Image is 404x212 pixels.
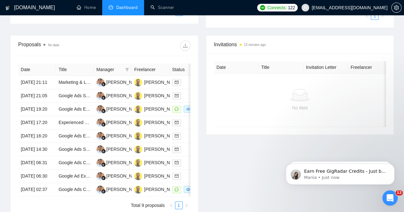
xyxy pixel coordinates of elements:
[144,159,181,166] div: [PERSON_NAME]
[183,201,190,209] li: Next Page
[259,61,303,74] th: Title
[134,133,181,138] a: AM[PERSON_NAME]
[106,132,143,139] div: [PERSON_NAME]
[18,183,56,196] td: [DATE] 02:37
[58,80,219,85] a: Marketing & Lead Gen Specialist – Facebook, Instagram, YouTube & Google Ads
[58,93,158,98] a: Google Ads Specialist Needed for Agency Support
[214,61,259,74] th: Date
[175,202,182,209] a: 1
[380,14,384,18] span: right
[180,43,190,48] span: download
[167,201,175,209] li: Previous Page
[186,107,190,111] span: eye
[144,172,181,179] div: [PERSON_NAME]
[144,106,181,113] div: [PERSON_NAME]
[56,129,94,143] td: Google Ads Expert Needed for Collaboration
[134,78,142,86] img: AM
[101,95,106,100] img: gigradar-bm.png
[106,146,143,153] div: [PERSON_NAME]
[56,89,94,103] td: Google Ads Specialist Needed for Agency Support
[106,79,143,86] div: [PERSON_NAME]
[101,162,106,167] img: gigradar-bm.png
[244,43,266,47] time: 13 minutes ago
[56,170,94,183] td: Google Ad Expert
[175,161,179,164] span: mail
[134,159,142,167] img: AM
[175,121,179,124] span: mail
[303,5,308,10] span: user
[96,132,104,140] img: AC
[18,40,104,51] div: Proposals
[175,147,179,151] span: mail
[96,159,104,167] img: AC
[94,63,132,76] th: Manager
[101,176,106,180] img: gigradar-bm.png
[56,103,94,116] td: Google Ads Expert Needed to Run and Manage Small Test Campaign
[106,92,143,99] div: [PERSON_NAME]
[96,78,104,86] img: AC
[48,43,59,47] span: No data
[125,68,129,71] span: filter
[134,79,181,84] a: AM[PERSON_NAME]
[371,12,378,20] li: 1
[18,156,56,170] td: [DATE] 06:31
[106,106,143,113] div: [PERSON_NAME]
[150,5,174,10] a: searchScanner
[96,79,143,84] a: AC[PERSON_NAME]
[96,186,143,192] a: AC[PERSON_NAME]
[183,201,190,209] button: right
[96,145,104,153] img: AC
[56,76,94,89] td: Marketing & Lead Gen Specialist – Facebook, Instagram, YouTube & Google Ads
[167,201,175,209] button: left
[96,173,143,178] a: AC[PERSON_NAME]
[106,172,143,179] div: [PERSON_NAME]
[175,94,179,98] span: mail
[378,12,386,20] li: Next Page
[175,174,179,178] span: mail
[180,40,190,51] button: download
[106,186,143,193] div: [PERSON_NAME]
[96,92,104,100] img: AC
[101,109,106,113] img: gigradar-bm.png
[260,5,265,10] img: upwork-logo.png
[101,122,106,127] img: gigradar-bm.png
[56,63,94,76] th: Title
[58,160,151,165] a: Google Ads Campaign Optimization consulting
[134,93,181,98] a: AM[PERSON_NAME]
[131,201,165,209] li: Total 9 proposals
[18,63,56,76] th: Date
[58,133,147,138] a: Google Ads Expert Needed for Collaboration
[58,187,142,192] a: Google Ads Consultancy - 1 Hour Session
[96,133,143,138] a: AC[PERSON_NAME]
[134,105,142,113] img: AM
[96,66,123,73] span: Manager
[101,82,106,86] img: gigradar-bm.png
[134,92,142,100] img: AM
[144,132,181,139] div: [PERSON_NAME]
[391,5,401,10] a: setting
[58,147,148,152] a: Google Ads Setup & Campaign Management
[101,149,106,153] img: gigradar-bm.png
[116,5,138,10] span: Dashboard
[172,66,198,73] span: Status
[18,89,56,103] td: [DATE] 21:05
[144,146,181,153] div: [PERSON_NAME]
[134,173,181,178] a: AM[PERSON_NAME]
[175,80,179,84] span: mail
[96,105,104,113] img: AC
[395,190,403,195] span: 12
[144,92,181,99] div: [PERSON_NAME]
[267,4,286,11] span: Connects:
[214,40,386,48] span: Invitations
[56,143,94,156] td: Google Ads Setup & Campaign Management
[134,120,181,125] a: AM[PERSON_NAME]
[18,103,56,116] td: [DATE] 19:20
[175,134,179,138] span: mail
[175,107,179,111] span: message
[371,12,378,19] a: 1
[106,159,143,166] div: [PERSON_NAME]
[134,132,142,140] img: AM
[134,160,181,165] a: AM[PERSON_NAME]
[106,119,143,126] div: [PERSON_NAME]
